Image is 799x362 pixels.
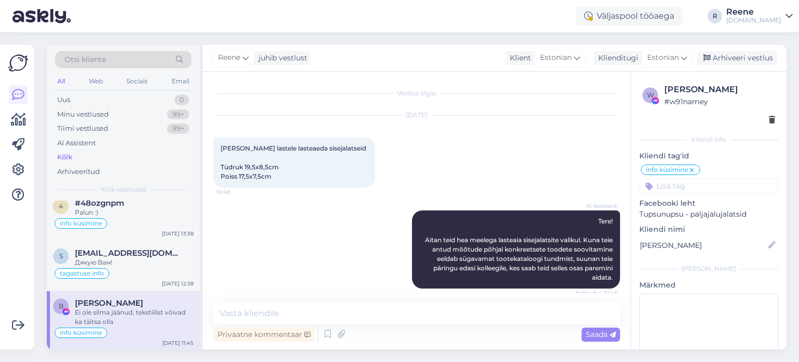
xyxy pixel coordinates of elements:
[75,208,194,217] div: Palun :)
[167,109,189,120] div: 99+
[101,185,146,194] span: Kõik vestlused
[726,16,781,24] div: [DOMAIN_NAME]
[576,289,617,297] span: Nähtud ✓ 10:48
[162,339,194,347] div: [DATE] 11:45
[8,53,28,73] img: Askly Logo
[75,258,194,267] div: Дякую Вам!
[647,52,679,64] span: Estonian
[162,280,194,288] div: [DATE] 12:38
[60,220,102,227] span: info küsimine
[639,224,778,235] p: Kliendi nimi
[60,330,102,336] span: info küsimine
[639,198,778,209] p: Facebooki leht
[726,8,781,16] div: Reene
[639,151,778,161] p: Kliendi tag'id
[639,264,778,273] div: [PERSON_NAME]
[540,52,572,64] span: Estonian
[646,167,688,173] span: info küsimine
[57,95,70,105] div: Uus
[664,83,775,96] div: [PERSON_NAME]
[59,302,63,310] span: B
[697,51,777,65] div: Arhiveeri vestlus
[506,53,531,64] div: Klient
[221,144,368,180] span: [PERSON_NAME] lastele lasteaeda sisejalatseid Tüdruk 19,5x8,5cm Poiss 17,5x7,5cm
[639,209,778,220] p: Tupsunupsu - paljajalujalatsid
[254,53,307,64] div: juhib vestlust
[60,270,104,277] span: tagastuse info
[75,308,194,327] div: Ei ole silma jäänud, tekstiilist võivad ka täitsa olla
[174,95,189,105] div: 0
[57,123,108,134] div: Tiimi vestlused
[639,135,778,144] div: Kliendi info
[59,252,63,260] span: s
[639,280,778,291] p: Märkmed
[594,53,638,64] div: Klienditugi
[75,198,124,208] span: #48ozgnpm
[213,89,620,98] div: Vestlus algas
[59,202,63,210] span: 4
[578,202,617,210] span: AI Assistent
[124,74,150,88] div: Socials
[213,328,315,342] div: Privaatne kommentaar
[87,74,105,88] div: Web
[640,240,766,251] input: Lisa nimi
[55,74,67,88] div: All
[218,52,240,64] span: Reene
[162,230,194,238] div: [DATE] 13:38
[664,96,775,107] div: # w91namey
[213,110,620,120] div: [DATE]
[707,9,722,23] div: R
[75,298,143,308] span: Birgit Luiv
[57,138,96,148] div: AI Assistent
[576,7,682,26] div: Väljaspool tööaega
[167,123,189,134] div: 99+
[65,54,106,65] span: Otsi kliente
[647,91,654,99] span: w
[639,178,778,194] input: Lisa tag
[170,74,191,88] div: Email
[586,330,616,339] span: Saada
[425,217,614,281] span: Tere! Aitan teid hea meelega lasteaia sisejalatsite valikul. Kuna teie antud mõõtude põhjal konkr...
[75,248,183,258] span: sunshine.jfy@gmail.com
[726,8,793,24] a: Reene[DOMAIN_NAME]
[216,188,255,196] span: 10:48
[57,109,109,120] div: Minu vestlused
[57,152,72,163] div: Kõik
[57,167,100,177] div: Arhiveeritud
